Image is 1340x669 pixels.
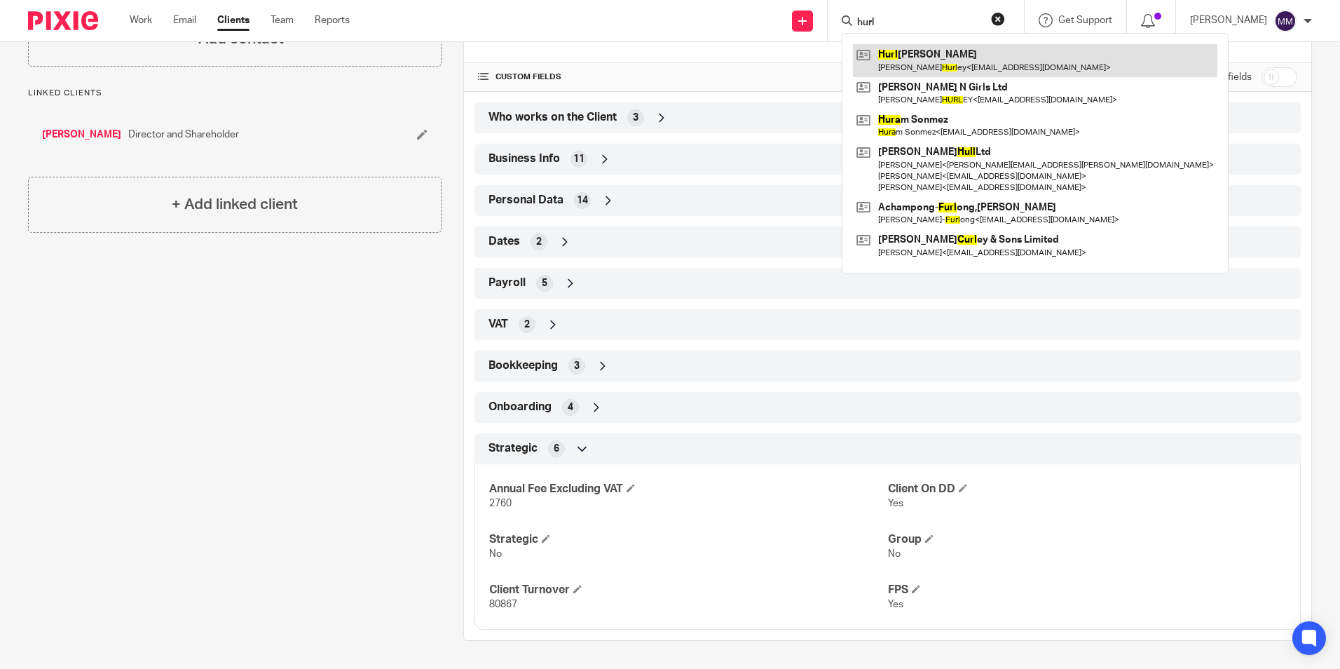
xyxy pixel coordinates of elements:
[633,111,638,125] span: 3
[888,482,1286,496] h4: Client On DD
[542,276,547,290] span: 5
[28,88,442,99] p: Linked clients
[489,499,512,508] span: 2760
[888,549,901,559] span: No
[888,499,903,508] span: Yes
[488,317,508,332] span: VAT
[488,151,560,166] span: Business Info
[130,13,152,27] a: Work
[488,441,538,456] span: Strategic
[536,235,542,249] span: 2
[489,600,517,609] span: 80867
[489,532,887,547] h4: Strategic
[1190,13,1267,27] p: [PERSON_NAME]
[488,276,526,290] span: Payroll
[991,12,1005,26] button: Clear
[574,359,580,373] span: 3
[573,152,584,166] span: 11
[488,400,552,414] span: Onboarding
[489,583,887,597] h4: Client Turnover
[173,13,196,27] a: Email
[554,442,559,456] span: 6
[488,193,563,208] span: Personal Data
[1058,15,1112,25] span: Get Support
[568,400,573,414] span: 4
[271,13,294,27] a: Team
[42,128,121,142] a: [PERSON_NAME]
[577,194,588,208] span: 14
[217,13,249,27] a: Clients
[888,583,1286,597] h4: FPS
[488,358,558,373] span: Bookkeeping
[856,17,982,29] input: Search
[488,234,520,249] span: Dates
[128,128,239,142] span: Director and Shareholder
[888,600,903,609] span: Yes
[489,549,502,559] span: No
[888,532,1286,547] h4: Group
[28,11,98,30] img: Pixie
[489,482,887,496] h4: Annual Fee Excluding VAT
[478,72,887,83] h4: CUSTOM FIELDS
[1274,10,1297,32] img: svg%3E
[172,194,298,215] h4: + Add linked client
[524,318,530,332] span: 2
[315,13,350,27] a: Reports
[488,110,617,125] span: Who works on the Client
